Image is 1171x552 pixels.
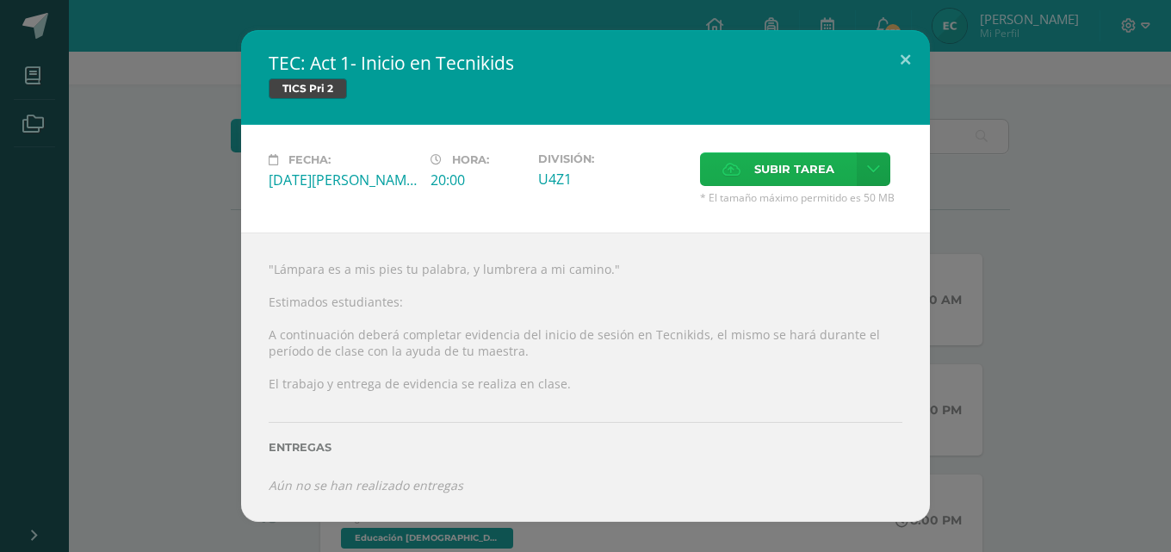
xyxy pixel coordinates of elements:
[754,153,834,185] span: Subir tarea
[881,30,930,89] button: Close (Esc)
[269,78,347,99] span: TICS Pri 2
[431,171,524,189] div: 20:00
[241,233,930,521] div: "Lámpara es a mis pies tu palabra, y lumbrera a mi camino." Estimados estudiantes: A continuación...
[269,171,417,189] div: [DATE][PERSON_NAME]
[538,170,686,189] div: U4Z1
[269,51,902,75] h2: TEC: Act 1- Inicio en Tecnikids
[269,477,463,493] i: Aún no se han realizado entregas
[269,441,902,454] label: Entregas
[538,152,686,165] label: División:
[700,190,902,205] span: * El tamaño máximo permitido es 50 MB
[452,153,489,166] span: Hora:
[288,153,331,166] span: Fecha:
